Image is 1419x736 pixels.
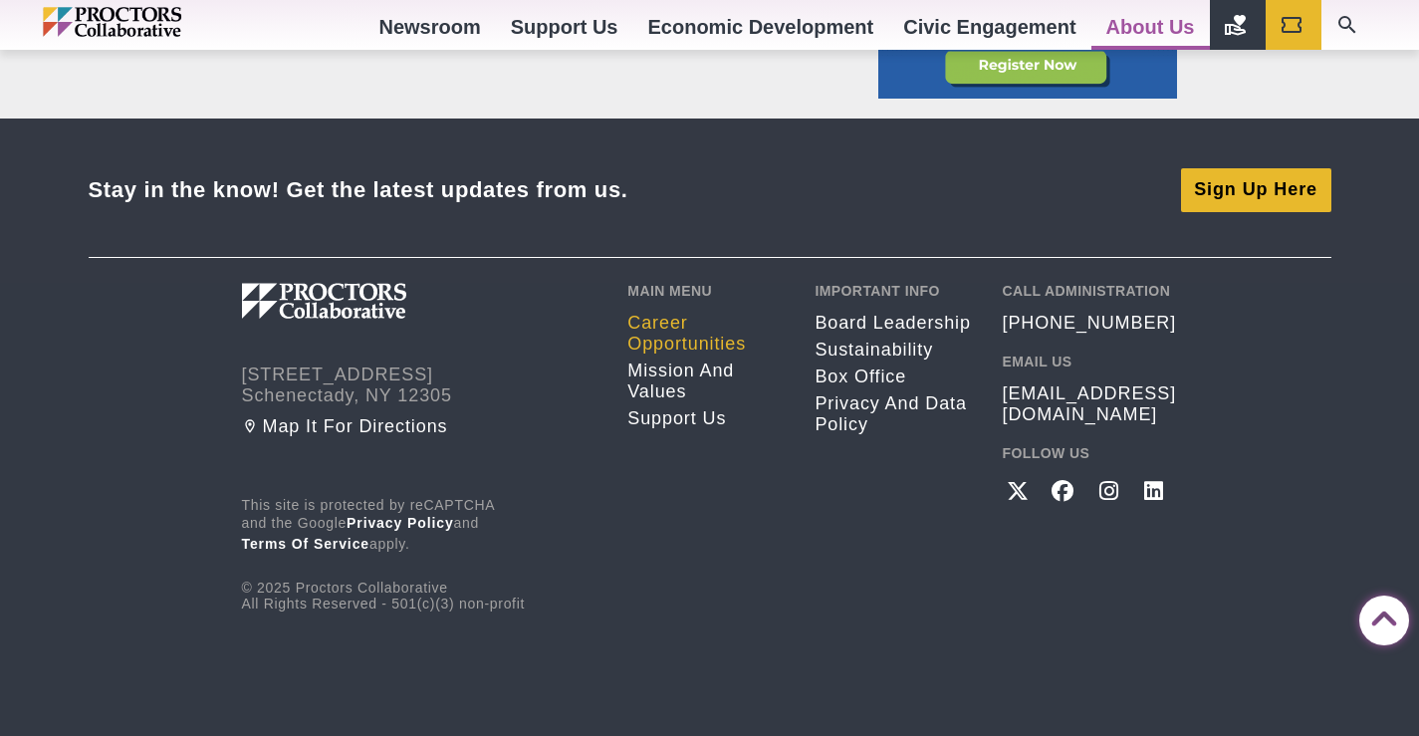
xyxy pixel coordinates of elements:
h2: Main Menu [627,283,785,299]
address: [STREET_ADDRESS] Schenectady, NY 12305 [242,365,598,406]
img: Proctors logo [242,283,511,319]
a: Back to Top [1359,597,1399,636]
a: Mission and Values [627,361,785,402]
img: Proctors logo [43,7,267,37]
p: This site is protected by reCAPTCHA and the Google and apply. [242,497,598,555]
a: Career opportunities [627,313,785,355]
a: [PHONE_NUMBER] [1002,313,1176,334]
a: Board Leadership [815,313,972,334]
div: © 2025 Proctors Collaborative All Rights Reserved - 501(c)(3) non-profit [242,497,598,612]
a: Support Us [627,408,785,429]
div: Stay in the know! Get the latest updates from us. [89,176,628,203]
a: Box Office [815,367,972,387]
h2: Follow Us [1002,445,1177,461]
a: Sign Up Here [1181,168,1331,212]
h2: Email Us [1002,354,1177,369]
h2: Important Info [815,283,972,299]
h2: Call Administration [1002,283,1177,299]
a: Terms of Service [242,536,370,552]
a: [EMAIL_ADDRESS][DOMAIN_NAME] [1002,383,1177,425]
a: Privacy Policy [347,515,454,531]
a: Sustainability [815,340,972,361]
a: Map it for directions [242,416,598,437]
a: Privacy and Data Policy [815,393,972,435]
